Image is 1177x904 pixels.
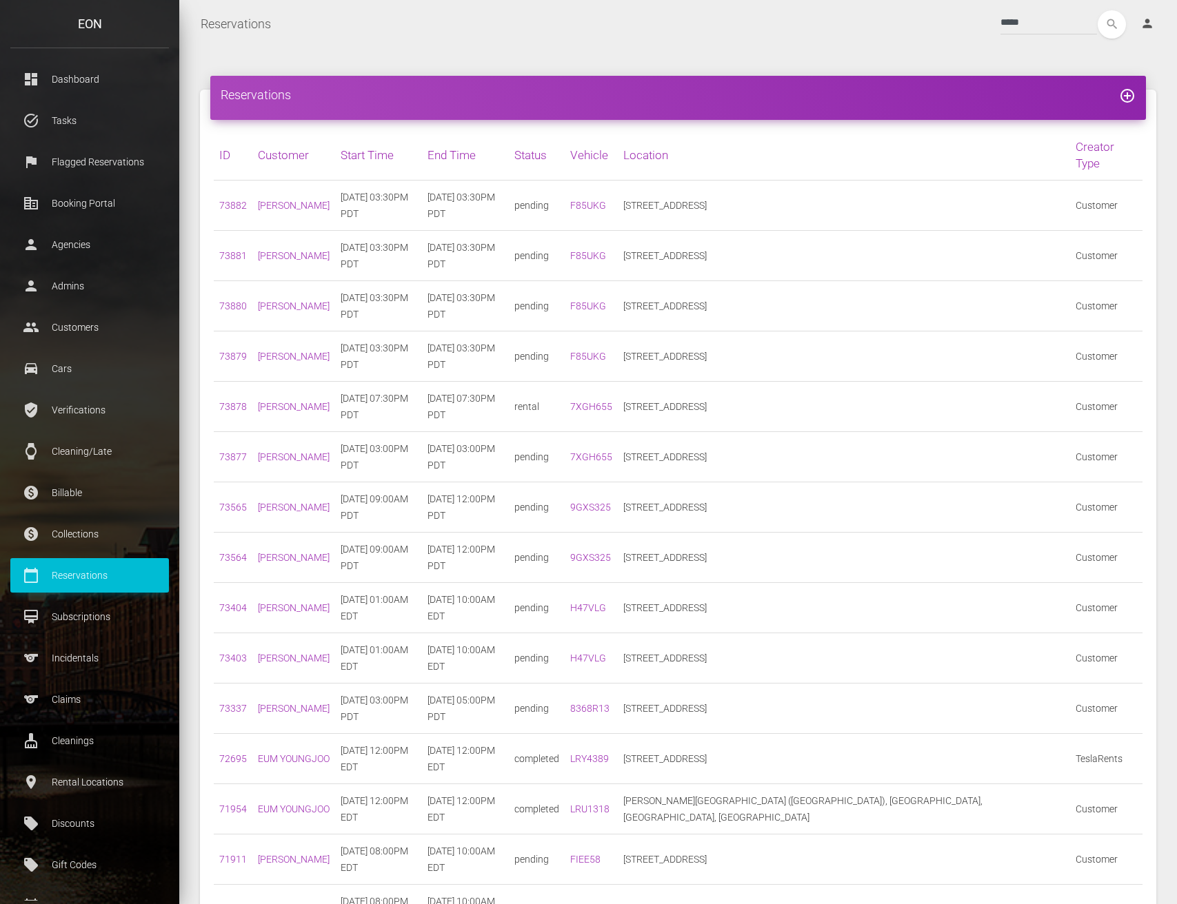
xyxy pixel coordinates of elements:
[618,533,1070,583] td: [STREET_ADDRESS]
[1070,633,1143,684] td: Customer
[618,231,1070,281] td: [STREET_ADDRESS]
[422,583,509,633] td: [DATE] 10:00AM EDT
[1070,130,1143,181] th: Creator Type
[1098,10,1126,39] button: search
[219,502,247,513] a: 73565
[335,834,422,885] td: [DATE] 08:00PM EDT
[219,753,247,764] a: 72695
[10,145,169,179] a: flag Flagged Reservations
[335,331,422,382] td: [DATE] 03:30PM PDT
[10,599,169,634] a: card_membership Subscriptions
[21,730,159,751] p: Cleanings
[335,633,422,684] td: [DATE] 01:00AM EDT
[618,181,1070,231] td: [STREET_ADDRESS]
[509,432,565,482] td: pending
[258,200,330,211] a: [PERSON_NAME]
[618,784,1070,834] td: [PERSON_NAME][GEOGRAPHIC_DATA] ([GEOGRAPHIC_DATA]), [GEOGRAPHIC_DATA], [GEOGRAPHIC_DATA], [GEOGRA...
[21,565,159,586] p: Reservations
[258,300,330,311] a: [PERSON_NAME]
[219,401,247,412] a: 73878
[1070,684,1143,734] td: Customer
[570,401,612,412] a: 7XGH655
[570,502,611,513] a: 9GXS325
[258,351,330,362] a: [PERSON_NAME]
[221,86,1136,103] h4: Reservations
[21,689,159,710] p: Claims
[21,400,159,420] p: Verifications
[219,250,247,261] a: 73881
[335,734,422,784] td: [DATE] 12:00PM EDT
[509,130,565,181] th: Status
[10,351,169,386] a: drive_eta Cars
[10,62,169,96] a: dashboard Dashboard
[258,602,330,613] a: [PERSON_NAME]
[219,703,247,714] a: 73337
[10,310,169,345] a: people Customers
[335,533,422,583] td: [DATE] 09:00AM PDT
[618,432,1070,482] td: [STREET_ADDRESS]
[618,633,1070,684] td: [STREET_ADDRESS]
[21,193,159,214] p: Booking Portal
[1070,181,1143,231] td: Customer
[618,130,1070,181] th: Location
[21,317,159,338] p: Customers
[219,300,247,311] a: 73880
[10,847,169,882] a: local_offer Gift Codes
[219,602,247,613] a: 73404
[618,382,1070,432] td: [STREET_ADDRESS]
[21,234,159,255] p: Agencies
[219,451,247,462] a: 73877
[422,834,509,885] td: [DATE] 10:00AM EDT
[1070,382,1143,432] td: Customer
[1070,583,1143,633] td: Customer
[618,482,1070,533] td: [STREET_ADDRESS]
[509,533,565,583] td: pending
[570,803,610,814] a: LRU1318
[335,784,422,834] td: [DATE] 12:00PM EDT
[21,358,159,379] p: Cars
[335,684,422,734] td: [DATE] 03:00PM PDT
[422,281,509,331] td: [DATE] 03:30PM PDT
[10,765,169,799] a: place Rental Locations
[258,502,330,513] a: [PERSON_NAME]
[10,682,169,717] a: sports Claims
[258,401,330,412] a: [PERSON_NAME]
[422,130,509,181] th: End Time
[219,351,247,362] a: 73879
[335,432,422,482] td: [DATE] 03:00PM PDT
[335,482,422,533] td: [DATE] 09:00AM PDT
[509,231,565,281] td: pending
[422,734,509,784] td: [DATE] 12:00PM EDT
[570,753,609,764] a: LRY4389
[509,583,565,633] td: pending
[10,227,169,262] a: person Agencies
[258,753,330,764] a: EUM YOUNGJOO
[1070,231,1143,281] td: Customer
[21,276,159,296] p: Admins
[258,653,330,664] a: [PERSON_NAME]
[21,524,159,544] p: Collections
[219,854,247,865] a: 71911
[21,69,159,90] p: Dashboard
[1070,784,1143,834] td: Customer
[10,475,169,510] a: paid Billable
[509,331,565,382] td: pending
[1070,533,1143,583] td: Customer
[509,684,565,734] td: pending
[1070,834,1143,885] td: Customer
[258,451,330,462] a: [PERSON_NAME]
[422,784,509,834] td: [DATE] 12:00PM EDT
[1070,482,1143,533] td: Customer
[10,269,169,303] a: person Admins
[570,351,606,362] a: F85UKG
[335,130,422,181] th: Start Time
[1140,17,1154,30] i: person
[258,854,330,865] a: [PERSON_NAME]
[422,684,509,734] td: [DATE] 05:00PM PDT
[219,803,247,814] a: 71954
[258,803,330,814] a: EUM YOUNGJOO
[10,186,169,220] a: corporate_fare Booking Portal
[10,806,169,841] a: local_offer Discounts
[10,517,169,551] a: paid Collections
